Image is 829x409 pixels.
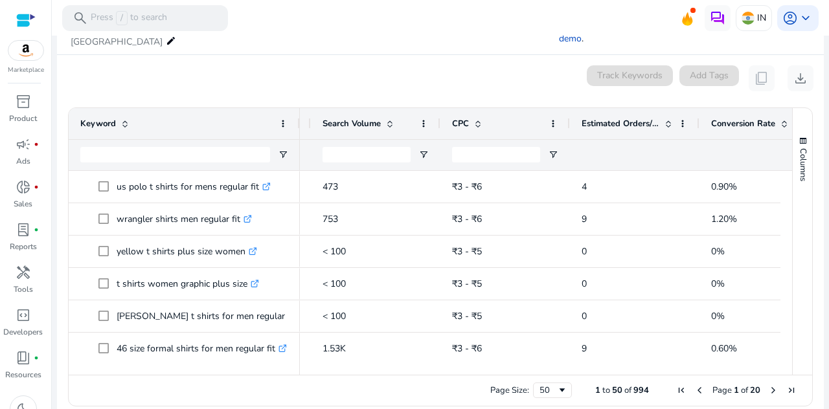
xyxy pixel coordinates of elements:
[16,350,31,366] span: book_4
[711,118,775,129] span: Conversion Rate
[548,149,558,160] button: Open Filter Menu
[117,335,287,362] p: 46 size formal shirts for men regular fit
[73,10,88,26] span: search
[750,384,760,396] span: 20
[539,384,557,396] div: 50
[452,147,540,162] input: CPC Filter Input
[16,179,31,195] span: donut_small
[533,382,572,398] div: Page Size
[71,36,163,48] span: [GEOGRAPHIC_DATA]
[166,33,176,49] mat-icon: edit
[8,41,43,60] img: amazon.svg
[694,385,705,395] div: Previous Page
[612,384,622,396] span: 50
[741,384,748,396] span: of
[278,149,288,160] button: Open Filter Menu
[711,310,725,322] span: 0%
[452,342,482,355] span: ₹3 - ₹6
[16,155,30,167] p: Ads
[452,310,482,322] span: ₹3 - ₹5
[452,278,482,290] span: ₹3 - ₹5
[323,181,338,193] span: 473
[624,384,631,396] span: of
[34,184,39,190] span: fiber_manual_record
[582,310,587,322] span: 0
[34,142,39,147] span: fiber_manual_record
[16,137,31,152] span: campaign
[117,271,259,297] p: t shirts women graphic plus size
[793,71,808,86] span: download
[582,342,587,355] span: 9
[16,222,31,238] span: lab_profile
[80,118,116,129] span: Keyword
[418,149,429,160] button: Open Filter Menu
[712,384,732,396] span: Page
[16,94,31,109] span: inventory_2
[798,10,813,26] span: keyboard_arrow_down
[323,310,346,322] span: < 100
[768,385,778,395] div: Next Page
[16,265,31,280] span: handyman
[117,173,271,200] p: us polo t shirts for mens regular fit
[582,245,587,258] span: 0
[323,213,338,225] span: 753
[16,307,31,323] span: code_blocks
[117,303,308,329] p: [PERSON_NAME] t shirts for men regular fit
[10,241,37,252] p: Reports
[34,355,39,360] span: fiber_manual_record
[786,385,797,395] div: Last Page
[582,278,587,290] span: 0
[323,147,411,162] input: Search Volume Filter Input
[452,245,482,258] span: ₹3 - ₹5
[711,213,737,225] span: 1.20%
[757,6,766,29] p: IN
[582,118,659,129] span: Estimated Orders/Month
[80,147,270,162] input: Keyword Filter Input
[788,65,813,91] button: download
[323,342,346,355] span: 1.53K
[9,113,37,124] p: Product
[452,118,469,129] span: CPC
[797,148,809,181] span: Columns
[34,227,39,232] span: fiber_manual_record
[14,283,33,295] p: Tools
[582,213,587,225] span: 9
[490,384,529,396] div: Page Size:
[452,213,482,225] span: ₹3 - ₹6
[711,245,725,258] span: 0%
[14,198,32,210] p: Sales
[117,206,252,232] p: wrangler shirts men regular fit
[323,278,346,290] span: < 100
[8,65,44,75] p: Marketplace
[91,11,167,25] p: Press to search
[117,238,257,265] p: yellow t shirts plus size women
[742,12,755,25] img: in.svg
[5,369,41,381] p: Resources
[734,384,739,396] span: 1
[582,181,587,193] span: 4
[711,342,737,355] span: 0.60%
[711,278,725,290] span: 0%
[323,245,346,258] span: < 100
[602,384,610,396] span: to
[323,118,381,129] span: Search Volume
[116,11,128,25] span: /
[711,181,737,193] span: 0.90%
[676,385,687,395] div: First Page
[452,181,482,193] span: ₹3 - ₹6
[595,384,600,396] span: 1
[782,10,798,26] span: account_circle
[633,384,649,396] span: 994
[3,326,43,338] p: Developers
